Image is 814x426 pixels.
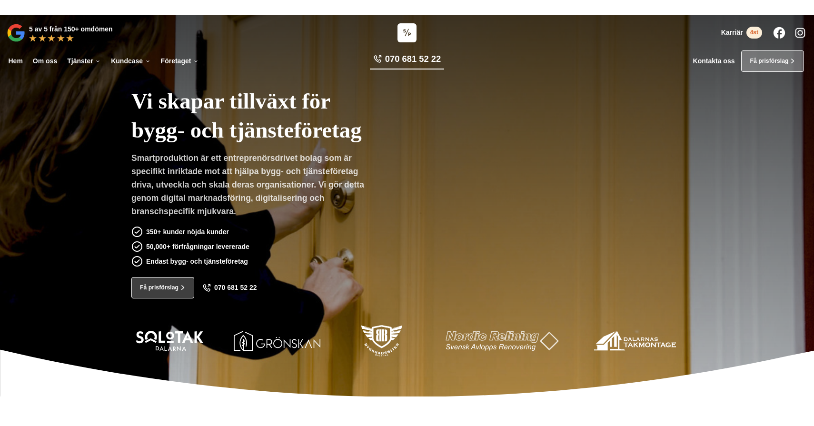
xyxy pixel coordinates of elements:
a: Karriär 4st [721,27,762,39]
p: Smartproduktion är ett entreprenörsdrivet bolag som är specifikt inriktade mot att hjälpa bygg- o... [131,151,371,221]
a: Få prisförslag [131,277,194,298]
p: 5 av 5 från 150+ omdömen [29,24,112,34]
span: 070 681 52 22 [385,53,441,65]
a: Läs pressmeddelandet här! [435,4,513,10]
a: Företaget [159,50,200,72]
p: Endast bygg- och tjänsteföretag [146,256,248,267]
a: Hem [7,50,24,72]
p: 50,000+ förfrågningar levererade [146,241,249,252]
a: Kontakta oss [693,57,735,65]
a: Tjänster [66,50,103,72]
p: 350+ kunder nöjda kunder [146,227,229,237]
h1: Vi skapar tillväxt för bygg- och tjänsteföretag [131,77,445,151]
a: Kundcase [109,50,152,72]
a: 070 681 52 22 [202,284,257,292]
span: Få prisförslag [750,57,788,66]
span: 4st [746,27,762,39]
span: Karriär [721,29,743,37]
p: Vi vann Årets Unga Företagare i Dalarna 2024 – [3,3,811,12]
a: Få prisförslag [741,50,804,72]
span: Få prisförslag [140,283,179,292]
a: Om oss [31,50,59,72]
a: 070 681 52 22 [370,53,444,69]
span: 070 681 52 22 [214,284,257,292]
